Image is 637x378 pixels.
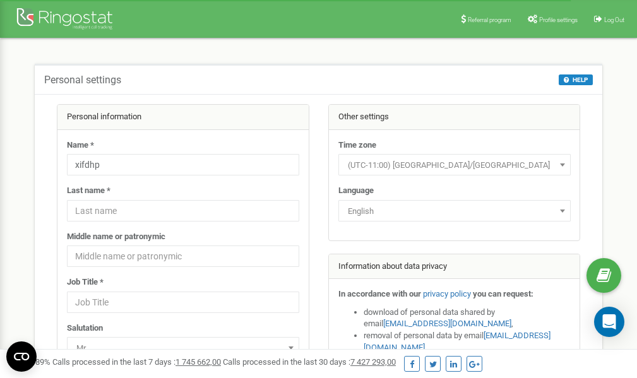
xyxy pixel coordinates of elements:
[364,307,571,330] li: download of personal data shared by email ,
[44,74,121,86] h5: Personal settings
[473,289,533,298] strong: you can request:
[329,105,580,130] div: Other settings
[223,357,396,367] span: Calls processed in the last 30 days :
[338,185,374,197] label: Language
[67,322,103,334] label: Salutation
[176,357,221,367] u: 1 745 662,00
[594,307,624,337] div: Open Intercom Messenger
[468,16,511,23] span: Referral program
[6,341,37,372] button: Open CMP widget
[67,292,299,313] input: Job Title
[338,139,376,151] label: Time zone
[67,185,110,197] label: Last name *
[539,16,578,23] span: Profile settings
[559,74,593,85] button: HELP
[67,154,299,175] input: Name
[67,200,299,221] input: Last name
[343,157,566,174] span: (UTC-11:00) Pacific/Midway
[67,245,299,267] input: Middle name or patronymic
[338,200,571,221] span: English
[383,319,511,328] a: [EMAIL_ADDRESS][DOMAIN_NAME]
[67,231,165,243] label: Middle name or patronymic
[338,289,421,298] strong: In accordance with our
[67,139,94,151] label: Name *
[343,203,566,220] span: English
[67,276,104,288] label: Job Title *
[350,357,396,367] u: 7 427 293,00
[338,154,571,175] span: (UTC-11:00) Pacific/Midway
[329,254,580,280] div: Information about data privacy
[604,16,624,23] span: Log Out
[57,105,309,130] div: Personal information
[71,340,295,357] span: Mr.
[423,289,471,298] a: privacy policy
[364,330,571,353] li: removal of personal data by email ,
[52,357,221,367] span: Calls processed in the last 7 days :
[67,337,299,358] span: Mr.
